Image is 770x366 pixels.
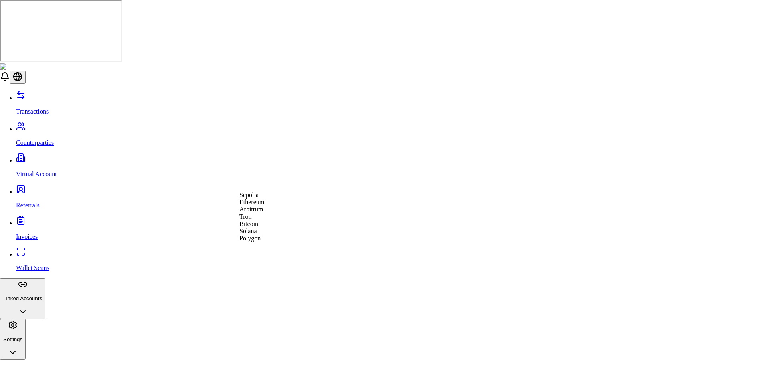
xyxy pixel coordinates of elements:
[239,235,261,242] span: Polygon
[239,206,263,213] span: Arbitrum
[239,220,258,227] span: Bitcoin
[239,228,257,234] span: Solana
[239,199,264,205] span: Ethereum
[239,191,259,198] span: Sepolia
[239,213,252,220] span: Tron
